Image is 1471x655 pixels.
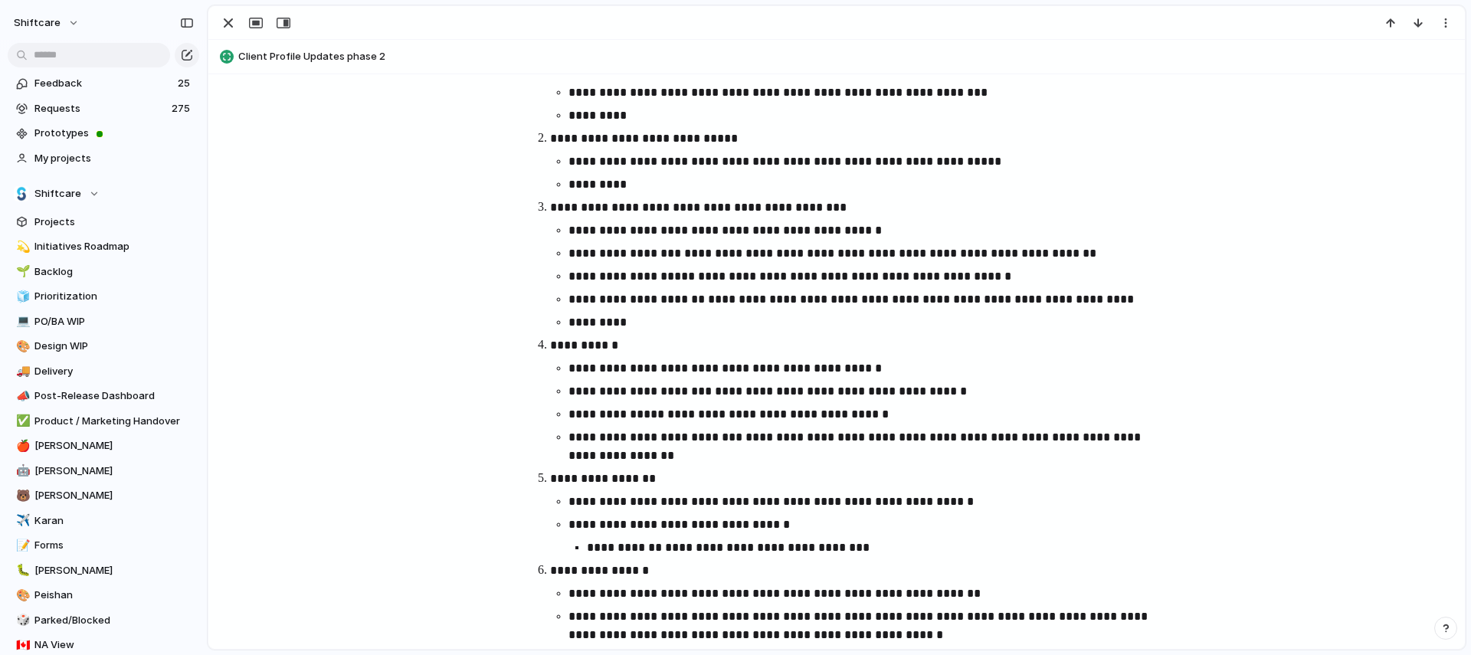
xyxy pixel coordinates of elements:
[7,11,87,35] button: shiftcare
[8,609,199,632] a: 🎲Parked/Blocked
[34,151,194,166] span: My projects
[14,538,29,553] button: 📝
[8,410,199,433] a: ✅Product / Marketing Handover
[34,637,194,653] span: NA View
[8,360,199,383] a: 🚚Delivery
[8,434,199,457] a: 🍎[PERSON_NAME]
[34,538,194,553] span: Forms
[16,512,27,529] div: ✈️
[8,584,199,607] a: 🎨Peishan
[16,487,27,505] div: 🐻
[8,147,199,170] a: My projects
[8,534,199,557] a: 📝Forms
[14,463,29,479] button: 🤖
[34,264,194,280] span: Backlog
[8,211,199,234] a: Projects
[34,215,194,230] span: Projects
[8,484,199,507] a: 🐻[PERSON_NAME]
[34,126,194,141] span: Prototypes
[16,437,27,455] div: 🍎
[8,260,199,283] a: 🌱Backlog
[14,588,29,603] button: 🎨
[16,412,27,430] div: ✅
[16,611,27,629] div: 🎲
[172,101,193,116] span: 275
[8,310,199,333] a: 💻PO/BA WIP
[8,182,199,205] button: Shiftcare
[34,314,194,329] span: PO/BA WIP
[16,537,27,555] div: 📝
[178,76,193,91] span: 25
[8,97,199,120] a: Requests275
[34,414,194,429] span: Product / Marketing Handover
[14,613,29,628] button: 🎲
[34,239,194,254] span: Initiatives Roadmap
[16,313,27,330] div: 💻
[14,414,29,429] button: ✅
[14,264,29,280] button: 🌱
[8,122,199,145] a: Prototypes
[8,335,199,358] a: 🎨Design WIP
[34,438,194,454] span: [PERSON_NAME]
[16,562,27,579] div: 🐛
[16,587,27,604] div: 🎨
[14,438,29,454] button: 🍎
[34,513,194,529] span: Karan
[34,563,194,578] span: [PERSON_NAME]
[34,364,194,379] span: Delivery
[14,488,29,503] button: 🐻
[14,239,29,254] button: 💫
[34,488,194,503] span: [PERSON_NAME]
[16,238,27,256] div: 💫
[14,15,61,31] span: shiftcare
[14,339,29,354] button: 🎨
[215,44,1458,69] button: Client Profile Updates phase 2
[34,101,167,116] span: Requests
[16,637,27,654] div: 🇨🇦
[34,588,194,603] span: Peishan
[8,559,199,582] a: 🐛[PERSON_NAME]
[14,513,29,529] button: ✈️
[16,388,27,405] div: 📣
[34,289,194,304] span: Prioritization
[16,462,27,480] div: 🤖
[8,509,199,532] a: ✈️Karan
[34,76,173,91] span: Feedback
[14,289,29,304] button: 🧊
[16,362,27,380] div: 🚚
[34,613,194,628] span: Parked/Blocked
[14,388,29,404] button: 📣
[16,338,27,355] div: 🎨
[16,288,27,306] div: 🧊
[8,285,199,308] a: 🧊Prioritization
[14,637,29,653] button: 🇨🇦
[34,186,81,201] span: Shiftcare
[14,563,29,578] button: 🐛
[14,314,29,329] button: 💻
[238,49,1458,64] span: Client Profile Updates phase 2
[34,463,194,479] span: [PERSON_NAME]
[8,72,199,95] a: Feedback25
[8,235,199,258] a: 💫Initiatives Roadmap
[34,388,194,404] span: Post-Release Dashboard
[34,339,194,354] span: Design WIP
[14,364,29,379] button: 🚚
[8,460,199,483] a: 🤖[PERSON_NAME]
[8,385,199,408] a: 📣Post-Release Dashboard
